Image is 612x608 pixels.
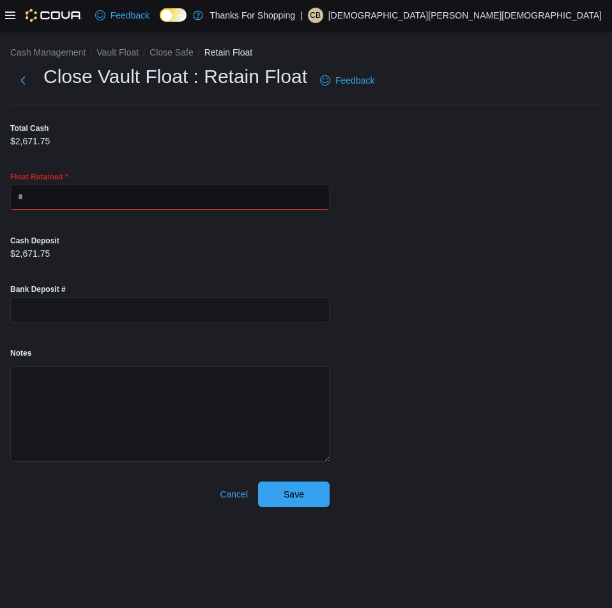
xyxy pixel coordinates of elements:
[10,47,86,57] button: Cash Management
[10,136,50,146] p: $2,671.75
[149,47,193,57] button: Close Safe
[215,482,253,507] button: Cancel
[310,8,321,23] span: CB
[10,348,31,358] label: Notes
[26,9,82,22] img: Cova
[10,172,68,182] label: Float Retained *
[10,68,36,93] button: Next
[10,236,59,246] label: Cash Deposit
[258,482,330,507] button: Save
[90,3,155,28] a: Feedback
[96,47,139,57] button: Vault Float
[210,8,295,23] p: Thanks For Shopping
[10,248,50,259] p: $2,671.75
[10,46,602,61] nav: An example of EuiBreadcrumbs
[220,488,248,501] span: Cancel
[43,64,307,89] h1: Close Vault Float : Retain Float
[284,488,304,501] span: Save
[300,8,303,23] p: |
[204,47,252,57] button: Retain Float
[10,123,49,133] label: Total Cash
[315,68,379,93] a: Feedback
[160,8,187,22] input: Dark Mode
[10,284,66,294] label: Bank Deposit #
[335,74,374,87] span: Feedback
[328,8,602,23] p: [DEMOGRAPHIC_DATA][PERSON_NAME][DEMOGRAPHIC_DATA]
[308,8,323,23] div: Christian Bishop
[111,9,149,22] span: Feedback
